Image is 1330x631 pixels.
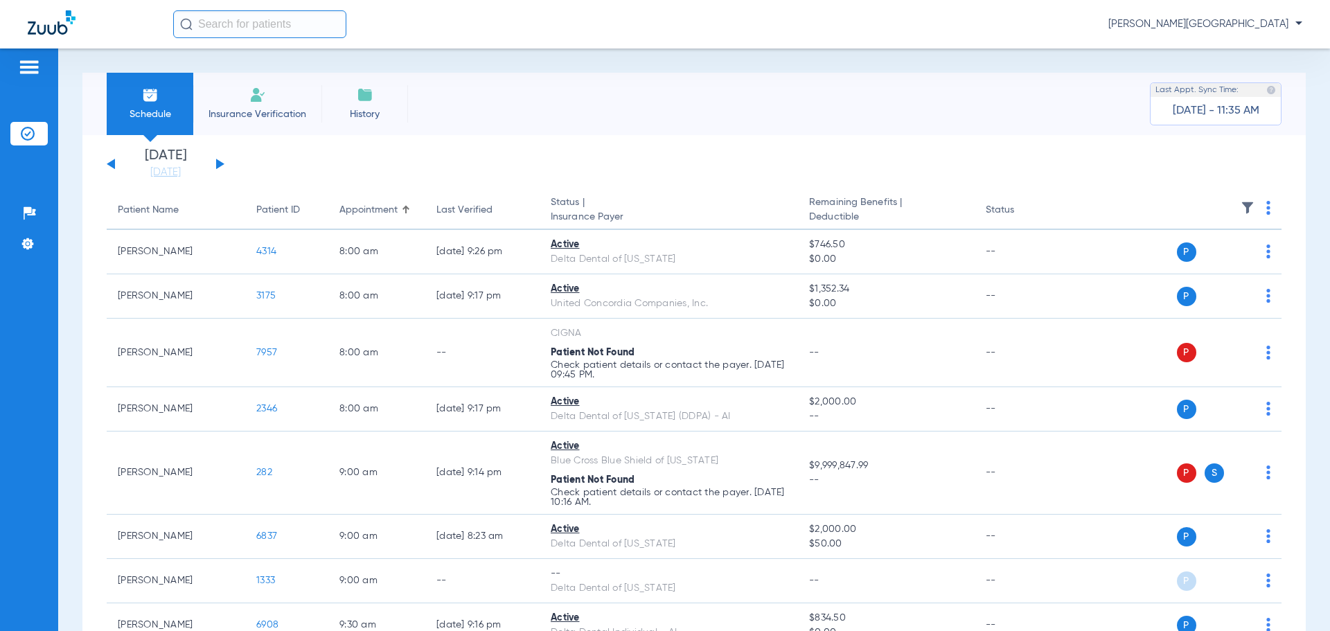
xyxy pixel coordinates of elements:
span: $1,352.34 [809,282,963,296]
span: $2,000.00 [809,395,963,409]
span: 282 [256,468,272,477]
span: [PERSON_NAME][GEOGRAPHIC_DATA] [1108,17,1302,31]
span: $0.00 [809,252,963,267]
img: group-dot-blue.svg [1266,574,1270,587]
span: $834.50 [809,611,963,625]
div: Active [551,611,787,625]
span: $746.50 [809,238,963,252]
div: Appointment [339,203,414,217]
div: Appointment [339,203,398,217]
img: last sync help info [1266,85,1276,95]
div: Active [551,238,787,252]
td: [PERSON_NAME] [107,387,245,432]
span: Insurance Verification [204,107,311,121]
div: United Concordia Companies, Inc. [551,296,787,311]
span: S [1205,463,1224,483]
div: Blue Cross Blue Shield of [US_STATE] [551,454,787,468]
p: Check patient details or contact the payer. [DATE] 10:16 AM. [551,488,787,507]
div: Active [551,395,787,409]
img: Manual Insurance Verification [249,87,266,103]
li: [DATE] [124,149,207,179]
span: -- [809,473,963,488]
img: Schedule [142,87,159,103]
span: Deductible [809,210,963,224]
div: Last Verified [436,203,529,217]
td: -- [975,432,1068,515]
div: Active [551,522,787,537]
td: -- [425,319,540,387]
img: group-dot-blue.svg [1266,289,1270,303]
div: Delta Dental of [US_STATE] [551,537,787,551]
span: $0.00 [809,296,963,311]
span: -- [809,576,819,585]
div: Active [551,439,787,454]
td: 8:00 AM [328,230,425,274]
span: P [1177,527,1196,546]
img: group-dot-blue.svg [1266,402,1270,416]
span: 3175 [256,291,276,301]
td: 8:00 AM [328,387,425,432]
td: 9:00 AM [328,432,425,515]
td: 9:00 AM [328,515,425,559]
div: CIGNA [551,326,787,341]
span: Patient Not Found [551,348,635,357]
span: 7957 [256,348,277,357]
td: -- [975,559,1068,603]
span: -- [809,409,963,424]
span: Patient Not Found [551,475,635,485]
img: group-dot-blue.svg [1266,529,1270,543]
span: 2346 [256,404,277,414]
td: [PERSON_NAME] [107,274,245,319]
div: Patient Name [118,203,234,217]
div: Delta Dental of [US_STATE] [551,581,787,596]
p: Check patient details or contact the payer. [DATE] 09:45 PM. [551,360,787,380]
span: 1333 [256,576,275,585]
img: group-dot-blue.svg [1266,465,1270,479]
span: P [1177,463,1196,483]
span: 6908 [256,620,278,630]
img: History [357,87,373,103]
span: $2,000.00 [809,522,963,537]
span: P [1177,400,1196,419]
td: [PERSON_NAME] [107,515,245,559]
span: P [1177,343,1196,362]
td: -- [975,515,1068,559]
img: Search Icon [180,18,193,30]
div: Delta Dental of [US_STATE] (DDPA) - AI [551,409,787,424]
img: group-dot-blue.svg [1266,346,1270,359]
span: Last Appt. Sync Time: [1155,83,1239,97]
td: -- [975,387,1068,432]
th: Status | [540,191,798,230]
th: Remaining Benefits | [798,191,974,230]
div: Last Verified [436,203,493,217]
td: [DATE] 9:17 PM [425,387,540,432]
span: $9,999,847.99 [809,459,963,473]
span: P [1177,571,1196,591]
td: [PERSON_NAME] [107,230,245,274]
span: -- [809,348,819,357]
div: Delta Dental of [US_STATE] [551,252,787,267]
span: 4314 [256,247,276,256]
span: P [1177,287,1196,306]
span: History [332,107,398,121]
div: Patient ID [256,203,317,217]
td: 8:00 AM [328,274,425,319]
div: Patient ID [256,203,300,217]
td: 8:00 AM [328,319,425,387]
div: -- [551,567,787,581]
td: [DATE] 9:17 PM [425,274,540,319]
img: group-dot-blue.svg [1266,245,1270,258]
td: [DATE] 9:14 PM [425,432,540,515]
td: [PERSON_NAME] [107,319,245,387]
td: -- [425,559,540,603]
a: [DATE] [124,166,207,179]
td: [PERSON_NAME] [107,432,245,515]
img: group-dot-blue.svg [1266,201,1270,215]
td: -- [975,274,1068,319]
th: Status [975,191,1068,230]
span: 6837 [256,531,277,541]
div: Active [551,282,787,296]
img: filter.svg [1241,201,1254,215]
span: Insurance Payer [551,210,787,224]
td: [DATE] 8:23 AM [425,515,540,559]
